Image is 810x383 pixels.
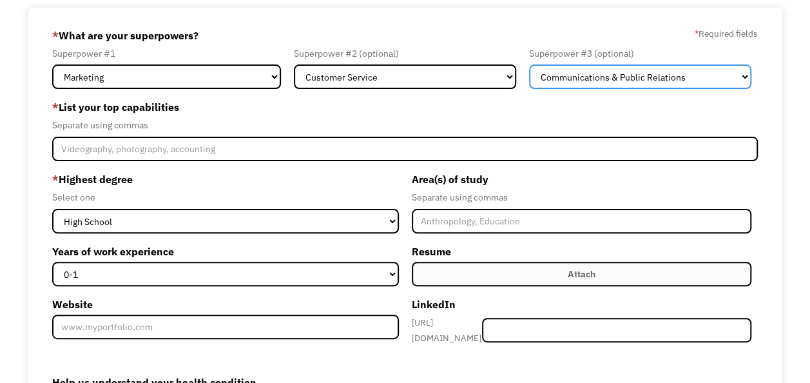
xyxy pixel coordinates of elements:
label: Highest degree [52,169,398,190]
label: Resume [412,241,751,262]
div: Superpower #3 (optional) [529,46,751,61]
div: Select one [52,190,398,205]
label: List your top capabilities [52,97,758,117]
div: Superpower #2 (optional) [294,46,516,61]
label: Years of work experience [52,241,398,262]
div: Superpower #1 [52,46,281,61]
input: www.myportfolio.com [52,315,398,339]
div: [URL][DOMAIN_NAME] [412,315,483,346]
input: Videography, photography, accounting [52,137,758,161]
label: LinkedIn [412,294,751,315]
input: Anthropology, Education [412,209,751,233]
label: Required fields [695,26,758,41]
div: Attach [568,266,595,282]
label: Area(s) of study [412,169,751,190]
label: Website [52,294,398,315]
div: Separate using commas [52,117,758,133]
div: Separate using commas [412,190,751,205]
label: Attach [412,262,751,286]
label: What are your superpowers? [52,25,198,46]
